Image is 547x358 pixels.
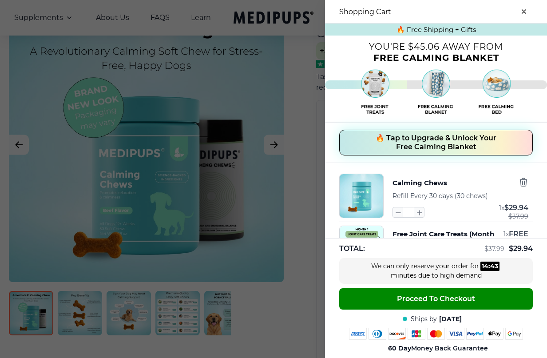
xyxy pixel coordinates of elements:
[373,52,499,63] span: Free Calming Blanket
[392,177,447,189] button: Calming Chews
[408,328,425,340] img: jcb
[466,328,484,340] img: paypal
[509,244,533,253] span: $ 29.94
[388,344,488,353] span: Money Back Guarantee
[503,230,509,238] span: 1 x
[376,134,496,151] span: 🔥 Tap to Upgrade & Unlock Your Free Calming Blanket
[392,192,488,200] span: Refill Every 30 days (30 chews)
[388,328,406,340] img: discover
[486,328,503,340] img: apple
[339,244,365,254] span: TOTAL:
[388,344,411,352] strong: 60 Day
[480,262,499,271] div: :
[339,130,533,155] button: 🔥 Tap to Upgrade & Unlock Your Free Calming Blanket
[509,230,528,238] span: FREE
[504,203,528,212] span: $ 29.94
[325,44,547,49] p: You're $45.06 away from
[339,8,391,16] h3: Shopping Cart
[499,204,504,212] span: 1 x
[439,315,462,323] span: [DATE]
[325,67,547,118] img: Free shipping
[411,315,437,323] span: Ships by
[490,262,498,271] div: 43
[447,328,464,340] img: visa
[396,25,476,34] span: 🔥 Free Shipping + Gifts
[369,262,503,280] div: We can only reserve your order for minutes due to high demand
[505,328,523,340] img: google
[482,262,488,271] div: 14
[369,328,386,340] img: diners-club
[484,245,504,253] span: $ 37.99
[515,3,533,20] button: close-cart
[397,294,475,303] span: Proceed To Checkout
[392,229,499,249] button: Free Joint Care Treats (Month 1)
[340,174,383,218] img: Calming Chews
[508,213,528,220] span: $ 37.99
[349,328,367,340] img: amex
[339,288,533,310] button: Proceed To Checkout
[427,328,445,340] img: mastercard
[340,226,383,270] img: Free Joint Care Treats (Month 1)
